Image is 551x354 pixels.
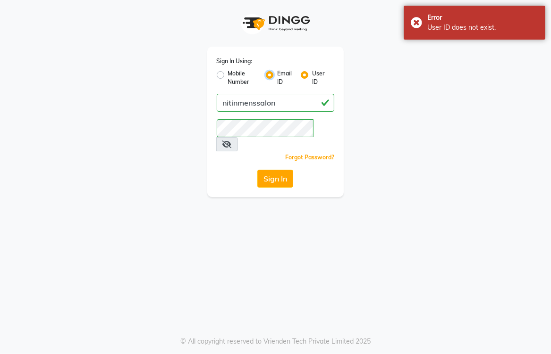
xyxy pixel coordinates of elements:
[427,23,538,33] div: User ID does not exist.
[237,9,313,37] img: logo1.svg
[277,69,293,86] label: Email ID
[257,170,293,188] button: Sign In
[312,69,327,86] label: User ID
[217,94,335,112] input: Username
[228,69,258,86] label: Mobile Number
[285,154,334,161] a: Forgot Password?
[427,13,538,23] div: Error
[217,119,314,137] input: Username
[217,57,253,66] label: Sign In Using:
